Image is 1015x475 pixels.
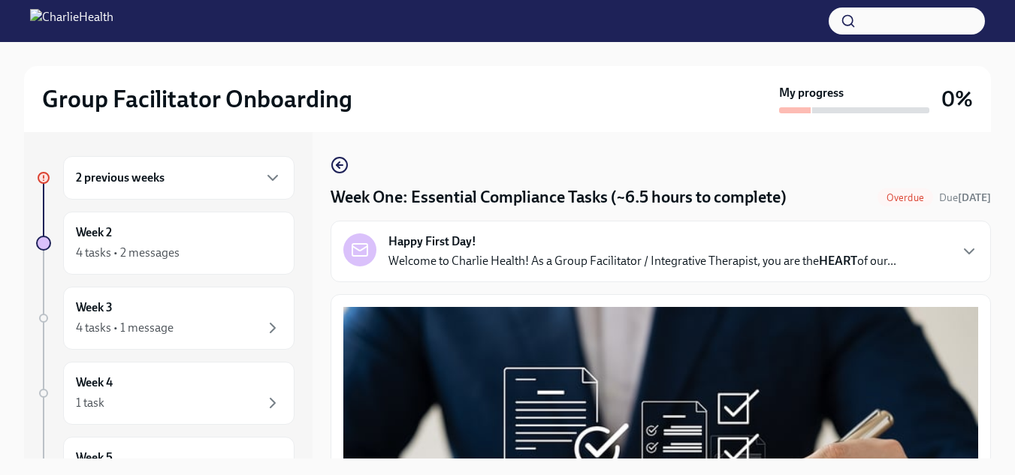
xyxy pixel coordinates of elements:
strong: HEART [819,254,857,268]
strong: My progress [779,85,844,101]
p: Welcome to Charlie Health! As a Group Facilitator / Integrative Therapist, you are the of our... [388,253,896,269]
h6: Week 4 [76,374,113,391]
strong: Happy First Day! [388,233,476,250]
h4: Week One: Essential Compliance Tasks (~6.5 hours to complete) [331,186,787,209]
a: Week 34 tasks • 1 message [36,287,295,350]
h2: Group Facilitator Onboarding [42,84,352,114]
h6: Week 3 [76,299,113,316]
a: Week 24 tasks • 2 messages [36,212,295,275]
strong: [DATE] [958,191,991,204]
span: Overdue [878,192,933,203]
div: 4 tasks • 2 messages [76,245,180,261]
span: September 9th, 2025 10:00 [939,191,991,205]
h3: 0% [941,86,973,113]
div: 2 previous weeks [63,156,295,200]
h6: Week 2 [76,224,112,241]
h6: 2 previous weeks [76,170,165,186]
img: CharlieHealth [30,9,113,33]
a: Week 41 task [36,362,295,425]
div: 4 tasks • 1 message [76,320,174,336]
span: Due [939,191,991,204]
div: 1 task [76,395,104,411]
h6: Week 5 [76,449,113,466]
